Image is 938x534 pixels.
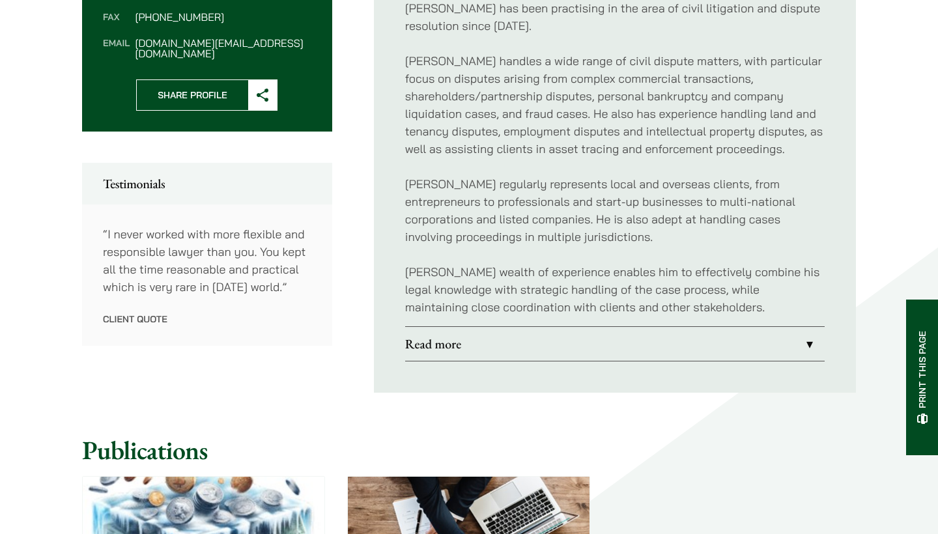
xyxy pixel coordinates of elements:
[137,80,248,110] span: Share Profile
[135,38,311,59] dd: [DOMAIN_NAME][EMAIL_ADDRESS][DOMAIN_NAME]
[103,38,130,59] dt: Email
[405,52,825,158] p: [PERSON_NAME] handles a wide range of civil dispute matters, with particular focus on disputes ar...
[136,79,277,111] button: Share Profile
[103,225,311,296] p: “I never worked with more flexible and responsible lawyer than you. You kept all the time reasona...
[135,12,311,22] dd: [PHONE_NUMBER]
[103,313,311,325] p: Client Quote
[103,12,130,38] dt: Fax
[82,434,856,466] h2: Publications
[405,263,825,316] p: [PERSON_NAME] wealth of experience enables him to effectively combine his legal knowledge with st...
[103,176,311,191] h2: Testimonials
[405,327,825,361] a: Read more
[405,175,825,246] p: [PERSON_NAME] regularly represents local and overseas clients, from entrepreneurs to professional...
